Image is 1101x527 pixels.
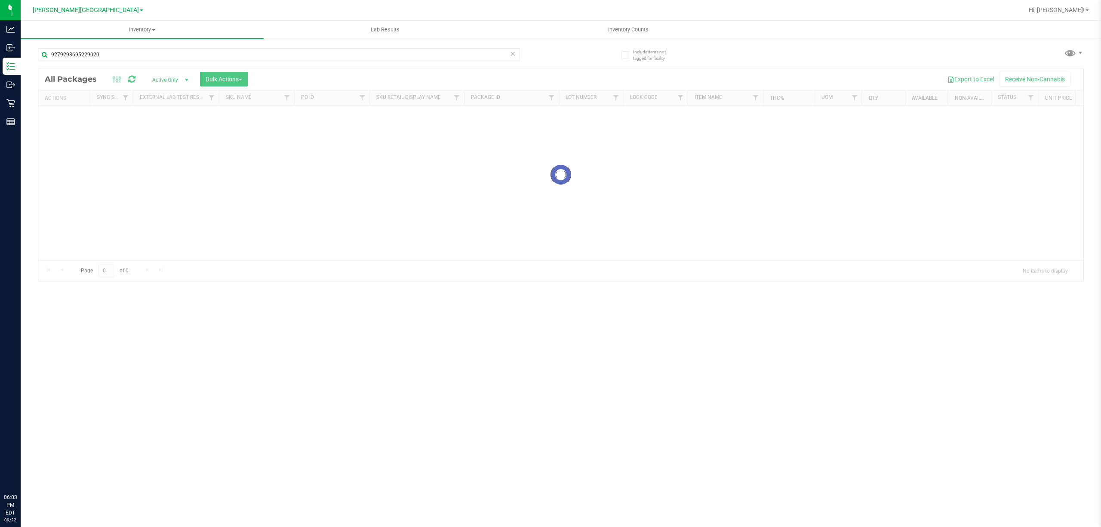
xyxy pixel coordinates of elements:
[6,80,15,89] inline-svg: Outbound
[359,26,411,34] span: Lab Results
[6,43,15,52] inline-svg: Inbound
[4,493,17,517] p: 06:03 PM EDT
[1029,6,1085,13] span: Hi, [PERSON_NAME]!
[507,21,750,39] a: Inventory Counts
[38,48,520,61] input: Search Package ID, Item Name, SKU, Lot or Part Number...
[510,48,516,59] span: Clear
[21,26,264,34] span: Inventory
[6,25,15,34] inline-svg: Analytics
[6,62,15,71] inline-svg: Inventory
[33,6,139,14] span: [PERSON_NAME][GEOGRAPHIC_DATA]
[264,21,507,39] a: Lab Results
[6,99,15,108] inline-svg: Retail
[597,26,660,34] span: Inventory Counts
[6,117,15,126] inline-svg: Reports
[4,517,17,523] p: 09/22
[21,21,264,39] a: Inventory
[633,49,676,62] span: Include items not tagged for facility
